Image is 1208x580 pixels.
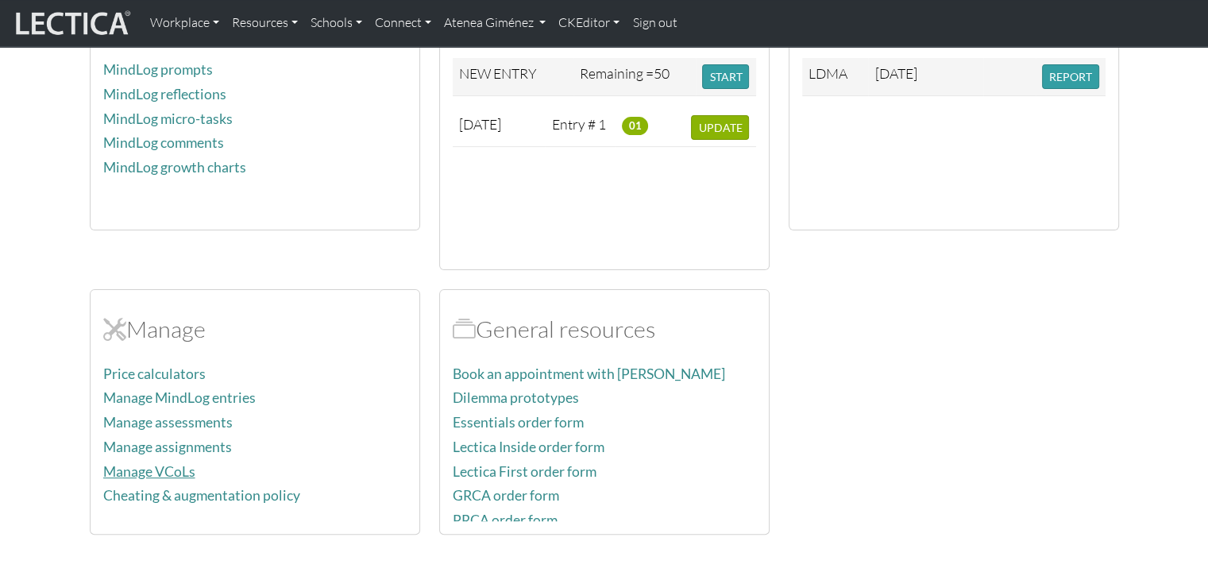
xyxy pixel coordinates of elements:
a: Atenea Giménez [438,6,552,40]
h2: Manage [103,315,407,343]
td: NEW ENTRY [453,58,574,96]
button: UPDATE [691,115,749,140]
button: START [702,64,749,89]
img: lecticalive [12,8,131,38]
a: Connect [369,6,438,40]
a: Lectica First order form [453,463,596,480]
a: Workplace [144,6,226,40]
td: Remaining = [573,58,696,96]
a: Resources [226,6,304,40]
a: CKEditor [552,6,626,40]
a: MindLog reflections [103,86,226,102]
a: MindLog comments [103,134,224,151]
a: GRCA order form [453,487,559,504]
td: Entry # 1 [545,109,616,147]
a: Schools [304,6,369,40]
a: Manage assessments [103,414,233,431]
span: 01 [622,117,648,134]
button: REPORT [1042,64,1099,89]
a: Sign out [626,6,683,40]
a: Book an appointment with [PERSON_NAME] [453,365,725,382]
a: MindLog growth charts [103,159,246,176]
a: PRCA order form [453,512,558,528]
span: 50 [654,64,670,82]
a: Dilemma prototypes [453,389,579,406]
span: [DATE] [459,115,501,133]
a: Cheating & augmentation policy [103,487,300,504]
a: MindLog micro-tasks [103,110,233,127]
a: Manage VCoLs [103,463,195,480]
a: Manage MindLog entries [103,389,256,406]
a: Manage assignments [103,439,232,455]
td: LDMA [802,58,869,96]
a: Lectica Inside order form [453,439,604,455]
h2: General resources [453,315,756,343]
span: [DATE] [874,64,917,82]
span: Resources [453,315,476,343]
a: MindLog prompts [103,61,213,78]
span: Manage [103,315,126,343]
a: Essentials order form [453,414,584,431]
span: UPDATE [698,121,742,134]
a: Price calculators [103,365,206,382]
